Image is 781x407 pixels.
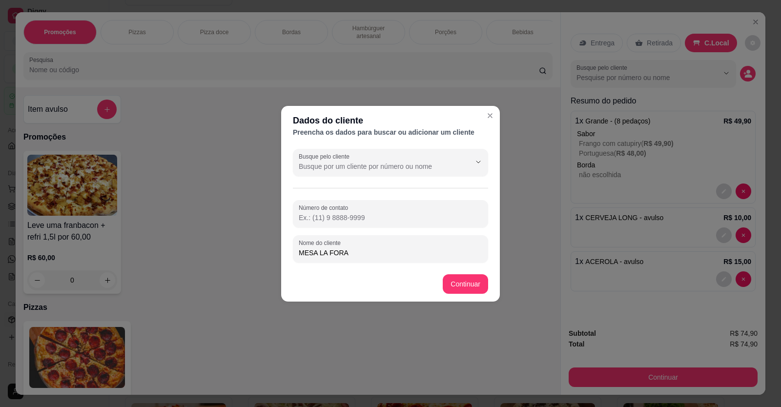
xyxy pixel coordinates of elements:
[299,203,351,212] label: Número de contato
[471,154,486,170] button: Show suggestions
[299,239,344,247] label: Nome do cliente
[443,274,488,294] button: Continuar
[299,248,482,258] input: Nome do cliente
[482,108,498,123] button: Close
[293,114,488,127] div: Dados do cliente
[293,127,488,137] div: Preencha os dados para buscar ou adicionar um cliente
[299,152,353,161] label: Busque pelo cliente
[299,213,482,223] input: Número de contato
[299,162,455,171] input: Busque pelo cliente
